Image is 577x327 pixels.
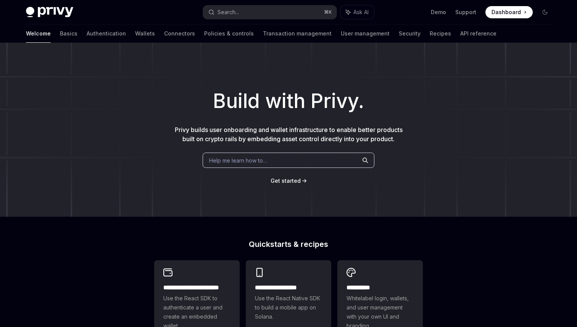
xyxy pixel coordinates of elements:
[204,24,254,43] a: Policies & controls
[164,24,195,43] a: Connectors
[485,6,533,18] a: Dashboard
[340,5,374,19] button: Ask AI
[175,126,403,143] span: Privy builds user onboarding and wallet infrastructure to enable better products built on crypto ...
[460,24,496,43] a: API reference
[353,8,369,16] span: Ask AI
[26,7,73,18] img: dark logo
[218,8,239,17] div: Search...
[430,24,451,43] a: Recipes
[431,8,446,16] a: Demo
[135,24,155,43] a: Wallets
[26,24,51,43] a: Welcome
[455,8,476,16] a: Support
[60,24,77,43] a: Basics
[87,24,126,43] a: Authentication
[154,240,423,248] h2: Quickstarts & recipes
[263,24,332,43] a: Transaction management
[324,9,332,15] span: ⌘ K
[539,6,551,18] button: Toggle dark mode
[492,8,521,16] span: Dashboard
[341,24,390,43] a: User management
[203,5,337,19] button: Search...⌘K
[271,177,301,184] span: Get started
[255,294,322,321] span: Use the React Native SDK to build a mobile app on Solana.
[209,156,267,164] span: Help me learn how to…
[271,177,301,185] a: Get started
[399,24,421,43] a: Security
[12,86,565,116] h1: Build with Privy.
